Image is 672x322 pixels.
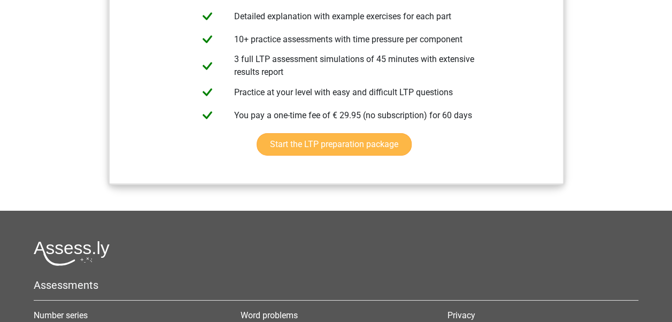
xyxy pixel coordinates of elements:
a: Privacy [447,310,475,320]
a: Number series [34,310,88,320]
img: Assessly logo [34,241,110,266]
a: Word problems [241,310,298,320]
h5: Assessments [34,279,638,292]
a: Start the LTP preparation package [257,133,412,156]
